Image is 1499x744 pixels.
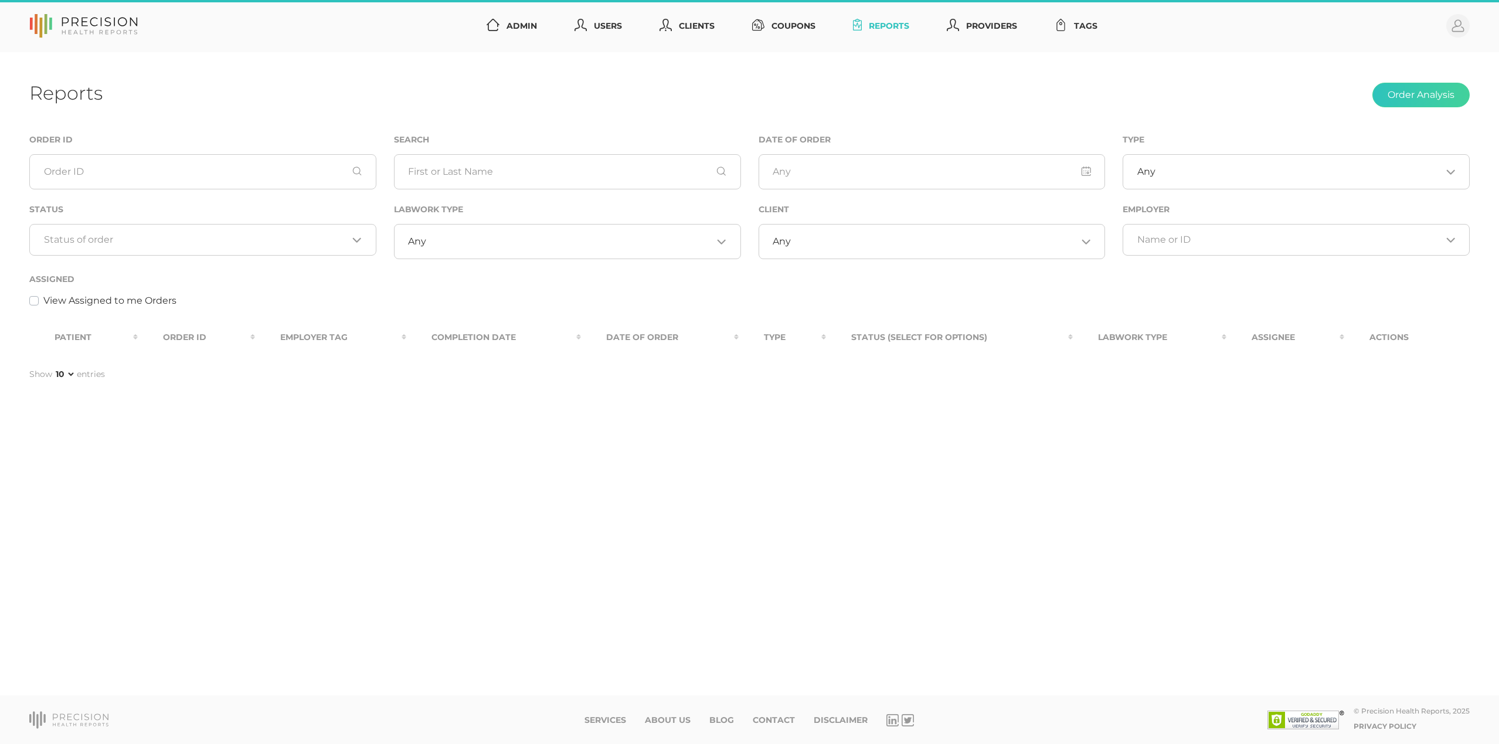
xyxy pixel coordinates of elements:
[29,81,103,104] h1: Reports
[29,224,376,256] div: Search for option
[791,236,1077,247] input: Search for option
[138,324,255,351] th: Order ID
[482,15,542,37] a: Admin
[408,236,426,247] span: Any
[1155,166,1442,178] input: Search for option
[645,715,691,725] a: About Us
[1073,324,1226,351] th: Labwork Type
[759,224,1106,259] div: Search for option
[29,205,63,215] label: Status
[1123,205,1170,215] label: Employer
[1137,234,1442,246] input: Search for option
[406,324,581,351] th: Completion Date
[584,715,626,725] a: Services
[1050,15,1102,37] a: Tags
[1354,722,1416,731] a: Privacy Policy
[1123,135,1144,145] label: Type
[1267,711,1344,729] img: SSL site seal - click to verify
[942,15,1022,37] a: Providers
[394,224,741,259] div: Search for option
[1123,224,1470,256] div: Search for option
[394,154,741,189] input: First or Last Name
[753,715,795,725] a: Contact
[44,234,348,246] input: Search for option
[709,715,734,725] a: Blog
[1137,166,1155,178] span: Any
[1226,324,1344,351] th: Assignee
[1344,324,1470,351] th: Actions
[1372,83,1470,107] button: Order Analysis
[759,205,789,215] label: Client
[747,15,820,37] a: Coupons
[255,324,406,351] th: Employer Tag
[826,324,1073,351] th: Status (Select for Options)
[1354,706,1470,715] div: © Precision Health Reports, 2025
[581,324,739,351] th: Date Of Order
[394,205,463,215] label: Labwork Type
[29,368,105,381] label: Show entries
[759,154,1106,189] input: Any
[570,15,627,37] a: Users
[53,368,76,380] select: Showentries
[426,236,712,247] input: Search for option
[29,154,376,189] input: Order ID
[29,274,74,284] label: Assigned
[29,135,73,145] label: Order ID
[773,236,791,247] span: Any
[1123,154,1470,189] div: Search for option
[655,15,719,37] a: Clients
[43,294,176,308] label: View Assigned to me Orders
[759,135,831,145] label: Date of Order
[848,15,915,37] a: Reports
[739,324,825,351] th: Type
[394,135,429,145] label: Search
[814,715,868,725] a: Disclaimer
[29,324,138,351] th: Patient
